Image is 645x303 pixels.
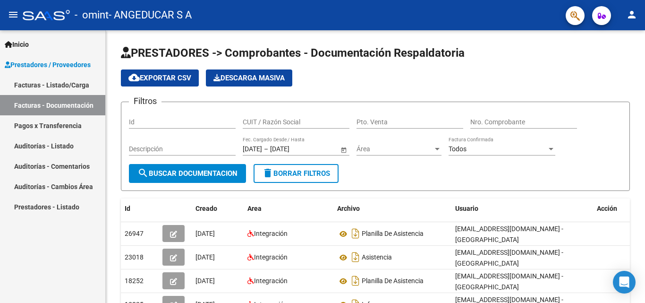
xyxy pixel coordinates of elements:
[125,277,144,285] span: 18252
[5,60,91,70] span: Prestadores / Proveedores
[455,272,563,291] span: [EMAIL_ADDRESS][DOMAIN_NAME] - [GEOGRAPHIC_DATA]
[244,199,333,219] datatable-header-cell: Area
[362,277,424,285] span: Planilla De Asistencia
[349,250,362,265] i: Descargar documento
[195,253,215,261] span: [DATE]
[121,46,465,60] span: PRESTADORES -> Comprobantes - Documentación Respaldatoria
[195,277,215,285] span: [DATE]
[254,230,288,237] span: Integración
[247,205,262,212] span: Area
[125,230,144,237] span: 26947
[243,145,262,153] input: Fecha inicio
[213,74,285,82] span: Descarga Masiva
[137,167,149,179] mat-icon: search
[5,39,29,50] span: Inicio
[613,271,636,294] div: Open Intercom Messenger
[597,205,617,212] span: Acción
[121,199,159,219] datatable-header-cell: Id
[333,199,451,219] datatable-header-cell: Archivo
[626,9,637,20] mat-icon: person
[270,145,316,153] input: Fecha fin
[125,253,144,261] span: 23018
[128,74,191,82] span: Exportar CSV
[455,225,563,243] span: [EMAIL_ADDRESS][DOMAIN_NAME] - [GEOGRAPHIC_DATA]
[109,5,192,26] span: - ANGEDUCAR S A
[75,5,109,26] span: - omint
[339,145,348,155] button: Open calendar
[262,167,273,179] mat-icon: delete
[206,69,292,87] app-download-masive: Descarga masiva de comprobantes (adjuntos)
[451,199,593,219] datatable-header-cell: Usuario
[455,249,563,267] span: [EMAIL_ADDRESS][DOMAIN_NAME] - [GEOGRAPHIC_DATA]
[121,69,199,87] button: Exportar CSV
[362,230,424,238] span: Planilla De Asistencia
[356,145,433,153] span: Área
[254,277,288,285] span: Integración
[195,230,215,237] span: [DATE]
[264,145,268,153] span: –
[8,9,19,20] mat-icon: menu
[254,253,288,261] span: Integración
[254,164,339,183] button: Borrar Filtros
[337,205,360,212] span: Archivo
[593,199,640,219] datatable-header-cell: Acción
[129,95,161,108] h3: Filtros
[128,72,140,83] mat-icon: cloud_download
[192,199,244,219] datatable-header-cell: Creado
[206,69,292,87] button: Descarga Masiva
[362,254,392,261] span: Asistencia
[262,169,330,178] span: Borrar Filtros
[195,205,217,212] span: Creado
[455,205,478,212] span: Usuario
[349,226,362,241] i: Descargar documento
[125,205,130,212] span: Id
[129,164,246,183] button: Buscar Documentacion
[449,145,467,153] span: Todos
[137,169,238,178] span: Buscar Documentacion
[349,273,362,288] i: Descargar documento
